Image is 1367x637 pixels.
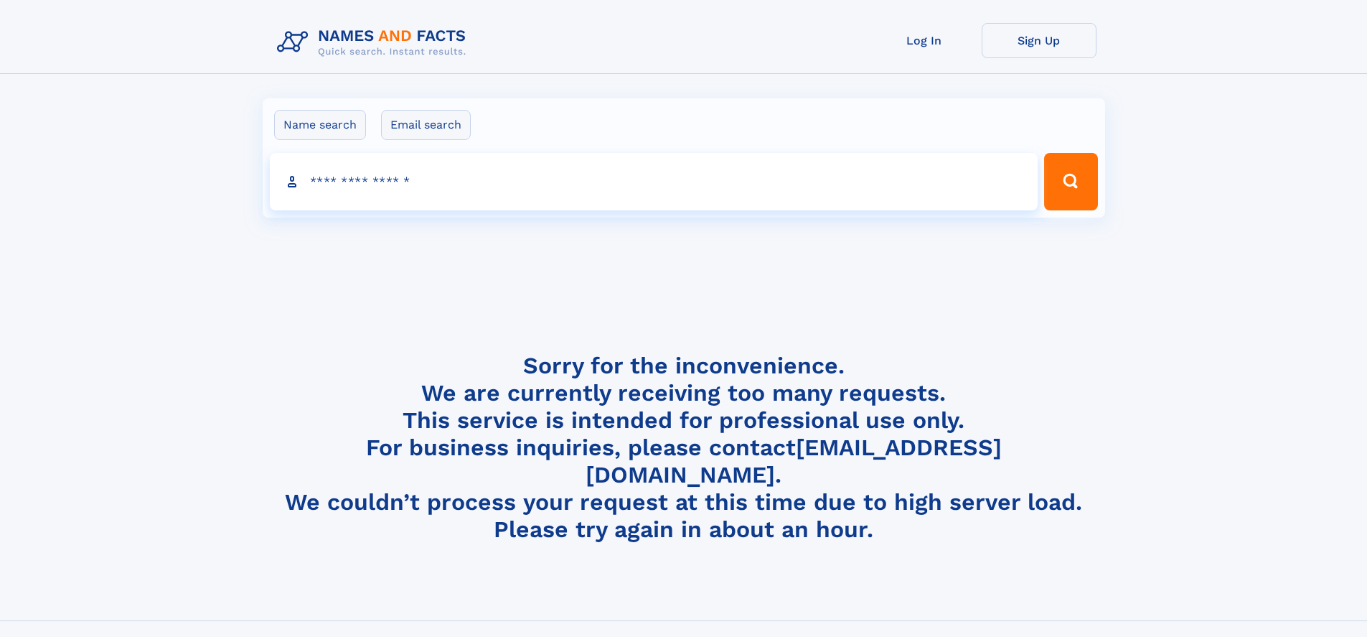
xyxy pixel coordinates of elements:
[271,352,1096,544] h4: Sorry for the inconvenience. We are currently receiving too many requests. This service is intend...
[867,23,982,58] a: Log In
[381,110,471,140] label: Email search
[270,153,1038,210] input: search input
[586,434,1002,488] a: [EMAIL_ADDRESS][DOMAIN_NAME]
[271,23,478,62] img: Logo Names and Facts
[1044,153,1097,210] button: Search Button
[274,110,366,140] label: Name search
[982,23,1096,58] a: Sign Up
